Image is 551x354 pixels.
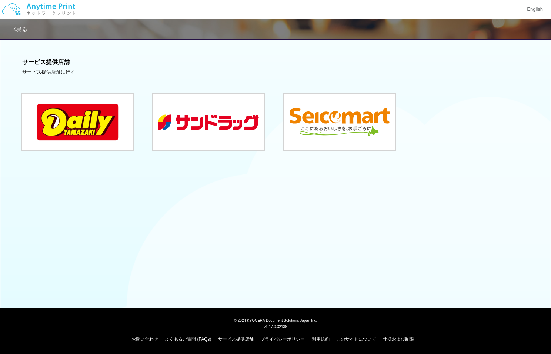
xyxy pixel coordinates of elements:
a: 仕様および制限 [383,337,414,342]
div: サービス提供店舗に行く [22,69,529,76]
a: 利用規約 [312,337,330,342]
h3: サービス提供店舗 [22,59,529,66]
a: よくあるご質問 (FAQs) [165,337,211,342]
a: このサイトについて [336,337,376,342]
span: v1.17.0.32136 [264,324,287,329]
a: 戻る [13,26,27,32]
a: プライバシーポリシー [260,337,305,342]
a: サービス提供店舗 [218,337,254,342]
span: © 2024 KYOCERA Document Solutions Japan Inc. [234,318,317,323]
a: お問い合わせ [131,337,158,342]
